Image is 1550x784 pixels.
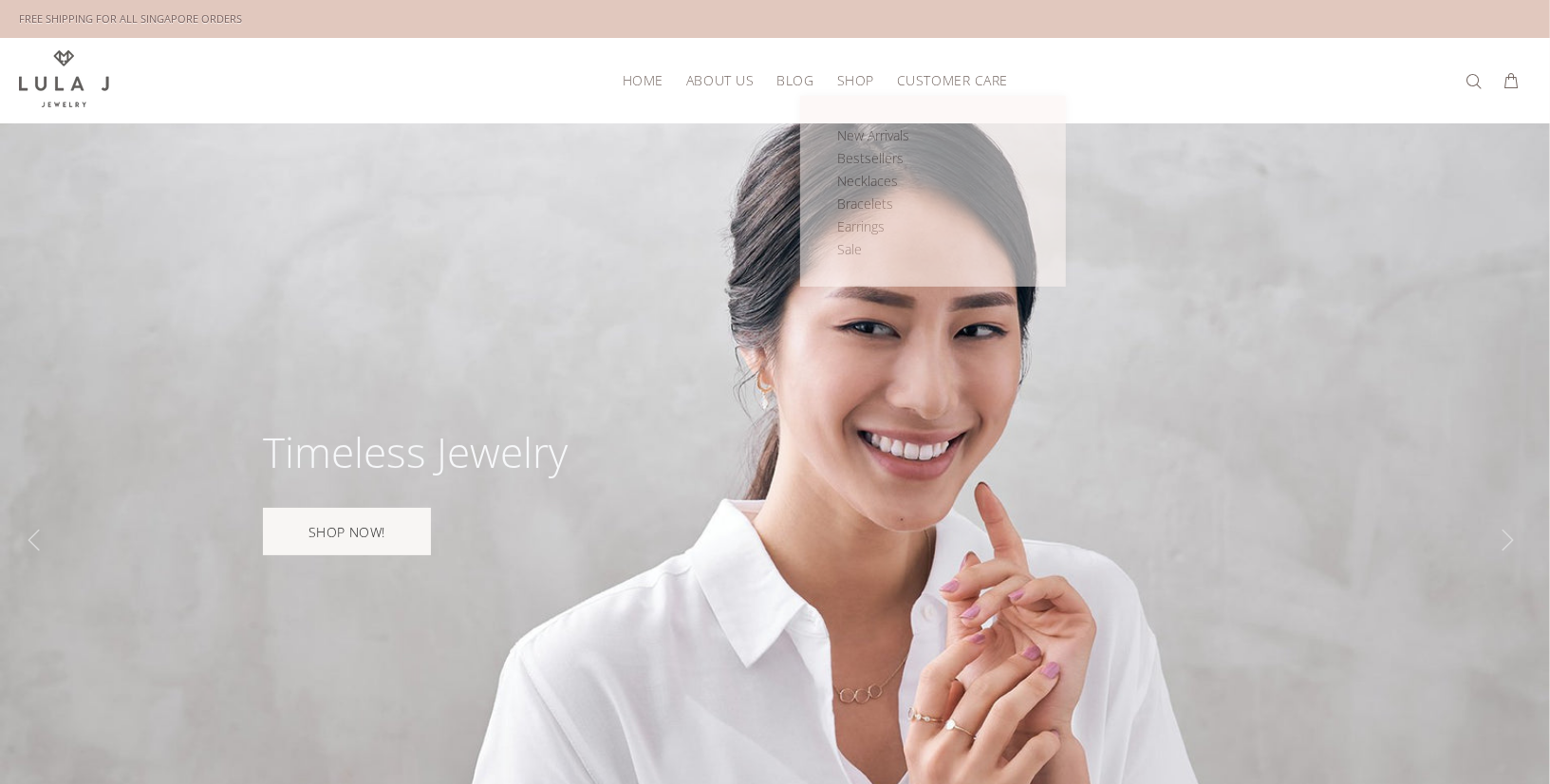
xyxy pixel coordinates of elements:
[837,240,862,258] span: Sale
[623,73,663,87] span: HOME
[837,193,931,215] a: Bracelets
[897,73,1008,87] span: Customer Care
[776,73,813,87] span: Blog
[837,126,909,144] span: New Arrivals
[19,9,242,29] div: FREE SHIPPING FOR ALL SINGAPORE ORDERS
[611,65,675,95] a: HOME
[686,73,754,87] span: About Us
[837,170,931,193] a: Necklaces
[263,508,431,555] a: SHOP NOW!
[837,215,931,238] a: Earrings
[837,238,931,261] a: Sale
[263,431,568,473] div: Timeless Jewelry
[837,217,885,235] span: Earrings
[837,195,893,213] span: Bracelets
[675,65,765,95] a: About Us
[765,65,825,95] a: Blog
[826,65,886,95] a: Shop
[837,147,931,170] a: Bestsellers
[837,149,904,167] span: Bestsellers
[837,73,874,87] span: Shop
[837,172,898,190] span: Necklaces
[886,65,1008,95] a: Customer Care
[837,124,931,147] a: New Arrivals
